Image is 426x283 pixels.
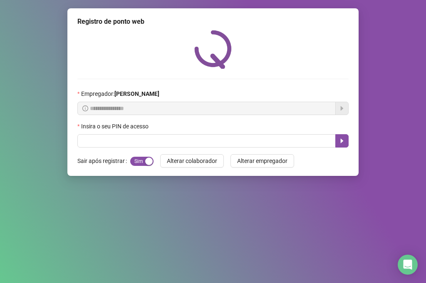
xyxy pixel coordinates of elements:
span: caret-right [339,138,345,144]
div: Open Intercom Messenger [398,255,418,275]
strong: [PERSON_NAME] [114,90,159,97]
img: QRPoint [194,30,232,69]
span: Empregador : [81,89,159,98]
button: Alterar colaborador [160,154,224,168]
button: Alterar empregador [230,154,294,168]
div: Registro de ponto web [77,17,349,27]
span: Alterar empregador [237,156,287,165]
span: info-circle [82,105,88,111]
label: Insira o seu PIN de acesso [77,122,154,131]
span: Alterar colaborador [167,156,217,165]
label: Sair após registrar [77,154,130,168]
